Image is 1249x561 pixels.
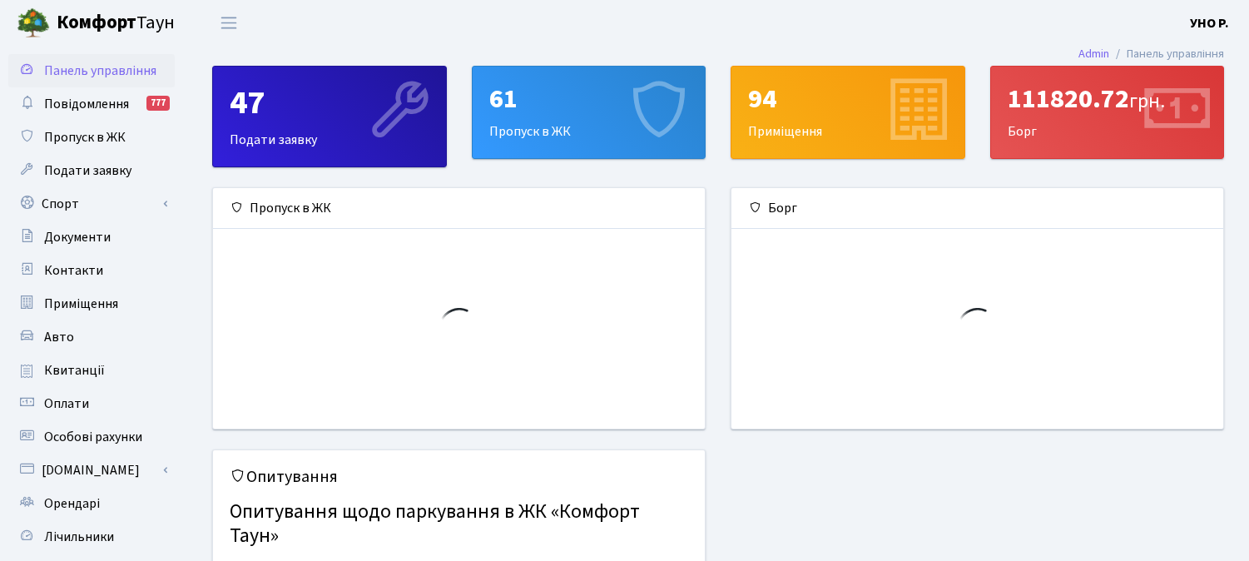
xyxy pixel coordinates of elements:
span: Авто [44,328,74,346]
div: 777 [146,96,170,111]
div: 47 [230,83,429,123]
a: Повідомлення777 [8,87,175,121]
span: Особові рахунки [44,428,142,446]
a: Панель управління [8,54,175,87]
li: Панель управління [1109,45,1224,63]
a: УНО Р. [1190,13,1229,33]
span: Оплати [44,395,89,413]
a: Лічильники [8,520,175,554]
span: Пропуск в ЖК [44,128,126,146]
a: [DOMAIN_NAME] [8,454,175,487]
span: Повідомлення [44,95,129,113]
img: logo.png [17,7,50,40]
b: Комфорт [57,9,136,36]
a: Авто [8,320,175,354]
h4: Опитування щодо паркування в ЖК «Комфорт Таун» [230,494,688,555]
a: Подати заявку [8,154,175,187]
div: Подати заявку [213,67,446,166]
div: 111820.72 [1008,83,1207,115]
div: Борг [991,67,1224,158]
a: Квитанції [8,354,175,387]
a: 61Пропуск в ЖК [472,66,706,159]
div: 61 [489,83,689,115]
span: Документи [44,228,111,246]
button: Переключити навігацію [208,9,250,37]
div: Борг [731,188,1223,229]
span: грн. [1129,87,1165,116]
a: 47Подати заявку [212,66,447,167]
span: Лічильники [44,528,114,546]
b: УНО Р. [1190,14,1229,32]
div: Приміщення [731,67,964,158]
nav: breadcrumb [1053,37,1249,72]
a: Документи [8,221,175,254]
span: Панель управління [44,62,156,80]
div: Пропуск в ЖК [473,67,706,158]
a: Спорт [8,187,175,221]
a: 94Приміщення [731,66,965,159]
a: Приміщення [8,287,175,320]
h5: Опитування [230,467,688,487]
span: Квитанції [44,361,105,380]
a: Admin [1078,45,1109,62]
a: Особові рахунки [8,420,175,454]
a: Оплати [8,387,175,420]
a: Контакти [8,254,175,287]
span: Приміщення [44,295,118,313]
span: Контакти [44,261,103,280]
span: Подати заявку [44,161,131,180]
span: Таун [57,9,175,37]
div: 94 [748,83,948,115]
span: Орендарі [44,494,100,513]
a: Орендарі [8,487,175,520]
a: Пропуск в ЖК [8,121,175,154]
div: Пропуск в ЖК [213,188,705,229]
